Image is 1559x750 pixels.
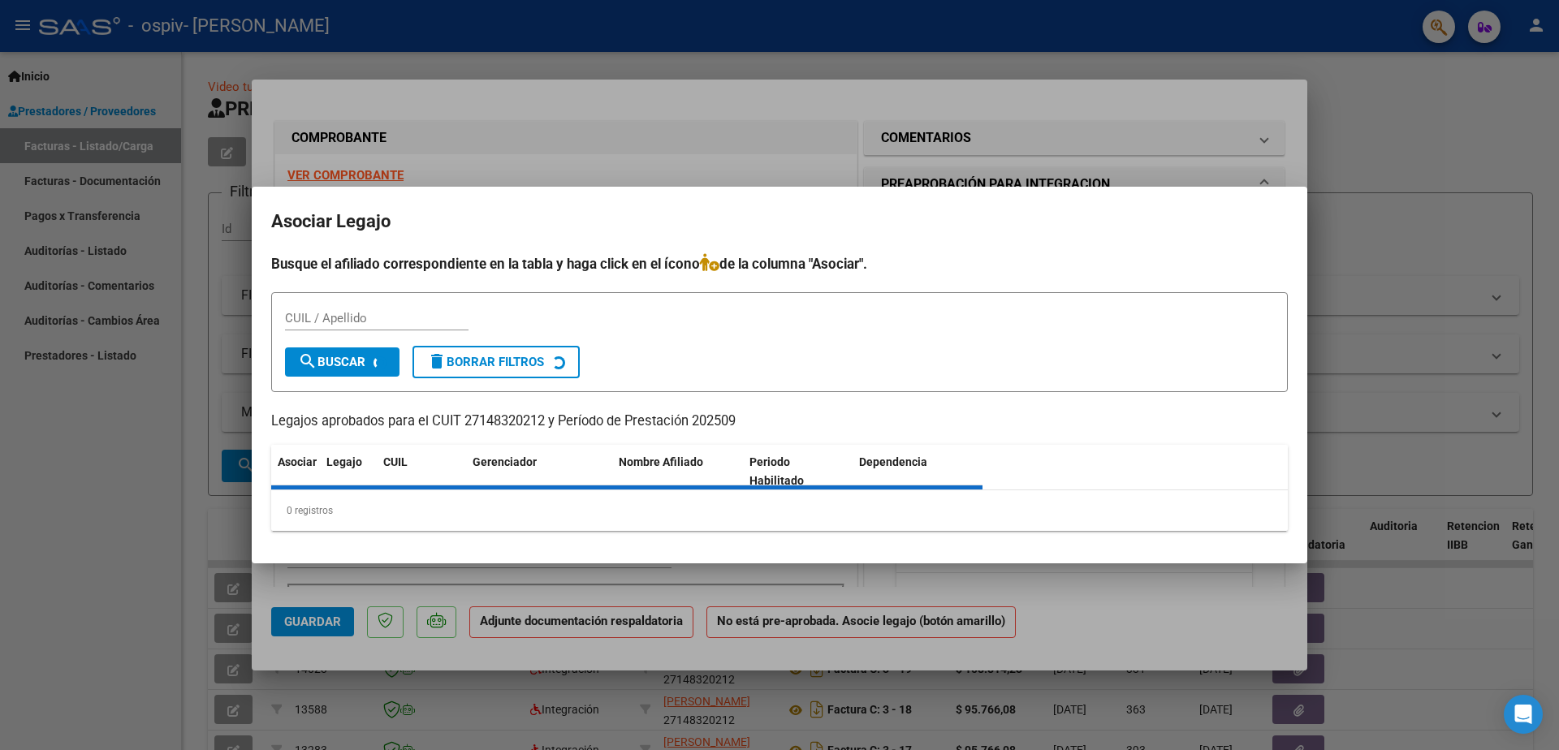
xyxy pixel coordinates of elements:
span: Asociar [278,455,317,468]
datatable-header-cell: Dependencia [853,445,983,498]
span: Borrar Filtros [427,355,544,369]
span: Dependencia [859,455,927,468]
datatable-header-cell: CUIL [377,445,466,498]
mat-icon: delete [427,351,447,371]
span: Periodo Habilitado [749,455,804,487]
p: Legajos aprobados para el CUIT 27148320212 y Período de Prestación 202509 [271,412,1288,432]
span: Buscar [298,355,365,369]
datatable-header-cell: Legajo [320,445,377,498]
span: Legajo [326,455,362,468]
button: Buscar [285,347,399,377]
span: Nombre Afiliado [619,455,703,468]
mat-icon: search [298,351,317,371]
h4: Busque el afiliado correspondiente en la tabla y haga click en el ícono de la columna "Asociar". [271,253,1288,274]
datatable-header-cell: Asociar [271,445,320,498]
div: Open Intercom Messenger [1504,695,1543,734]
datatable-header-cell: Nombre Afiliado [612,445,743,498]
datatable-header-cell: Gerenciador [466,445,612,498]
datatable-header-cell: Periodo Habilitado [743,445,853,498]
h2: Asociar Legajo [271,206,1288,237]
button: Borrar Filtros [412,346,580,378]
div: 0 registros [271,490,1288,531]
span: Gerenciador [473,455,537,468]
span: CUIL [383,455,408,468]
